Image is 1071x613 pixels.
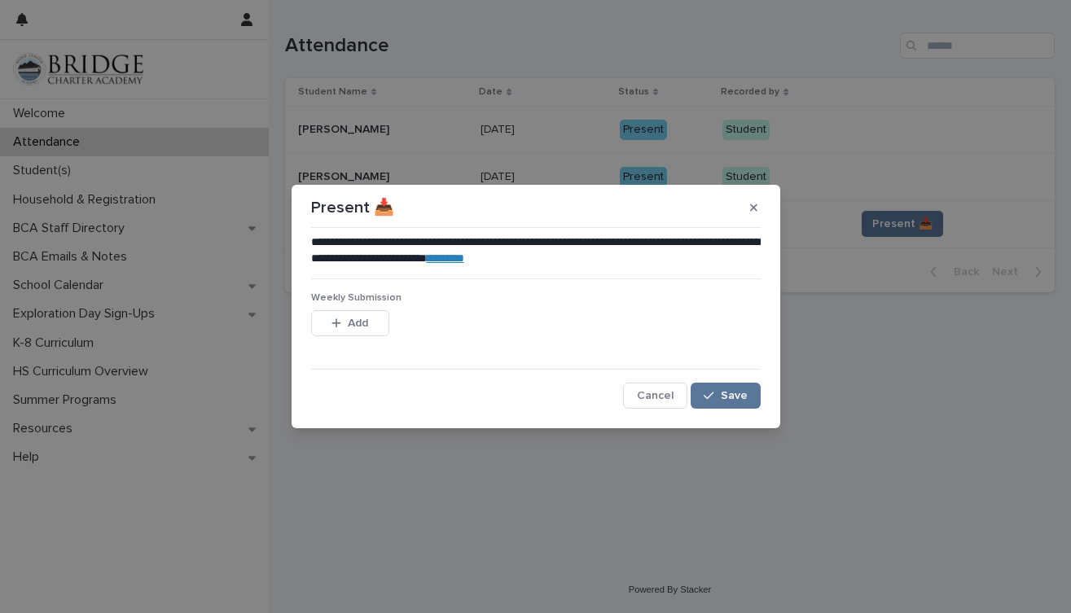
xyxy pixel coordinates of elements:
[637,390,674,401] span: Cancel
[311,198,394,217] p: Present 📥
[721,390,748,401] span: Save
[311,293,402,303] span: Weekly Submission
[348,317,368,329] span: Add
[623,383,687,409] button: Cancel
[311,310,389,336] button: Add
[691,383,760,409] button: Save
